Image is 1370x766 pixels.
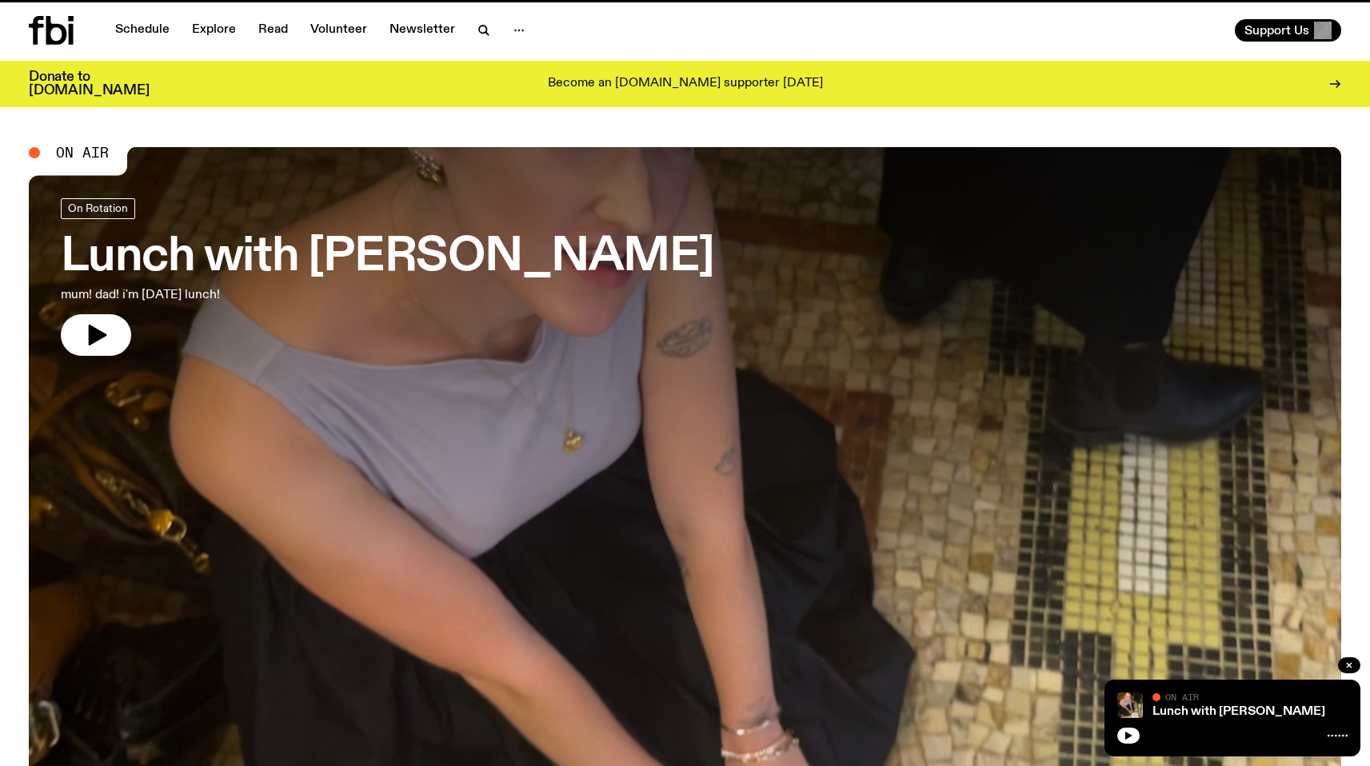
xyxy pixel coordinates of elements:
[29,70,150,98] h3: Donate to [DOMAIN_NAME]
[61,198,714,357] a: Lunch with [PERSON_NAME]mum! dad! i'm [DATE] lunch!
[249,19,298,42] a: Read
[1244,23,1309,38] span: Support Us
[68,202,128,214] span: On Rotation
[61,285,470,305] p: mum! dad! i'm [DATE] lunch!
[61,235,714,280] h3: Lunch with [PERSON_NAME]
[56,146,109,160] span: On Air
[1117,692,1143,718] img: SLC lunch cover
[548,77,823,91] p: Become an [DOMAIN_NAME] supporter [DATE]
[1152,705,1325,718] a: Lunch with [PERSON_NAME]
[61,198,135,219] a: On Rotation
[106,19,179,42] a: Schedule
[182,19,246,42] a: Explore
[380,19,465,42] a: Newsletter
[301,19,377,42] a: Volunteer
[1165,692,1199,702] span: On Air
[1235,19,1341,42] button: Support Us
